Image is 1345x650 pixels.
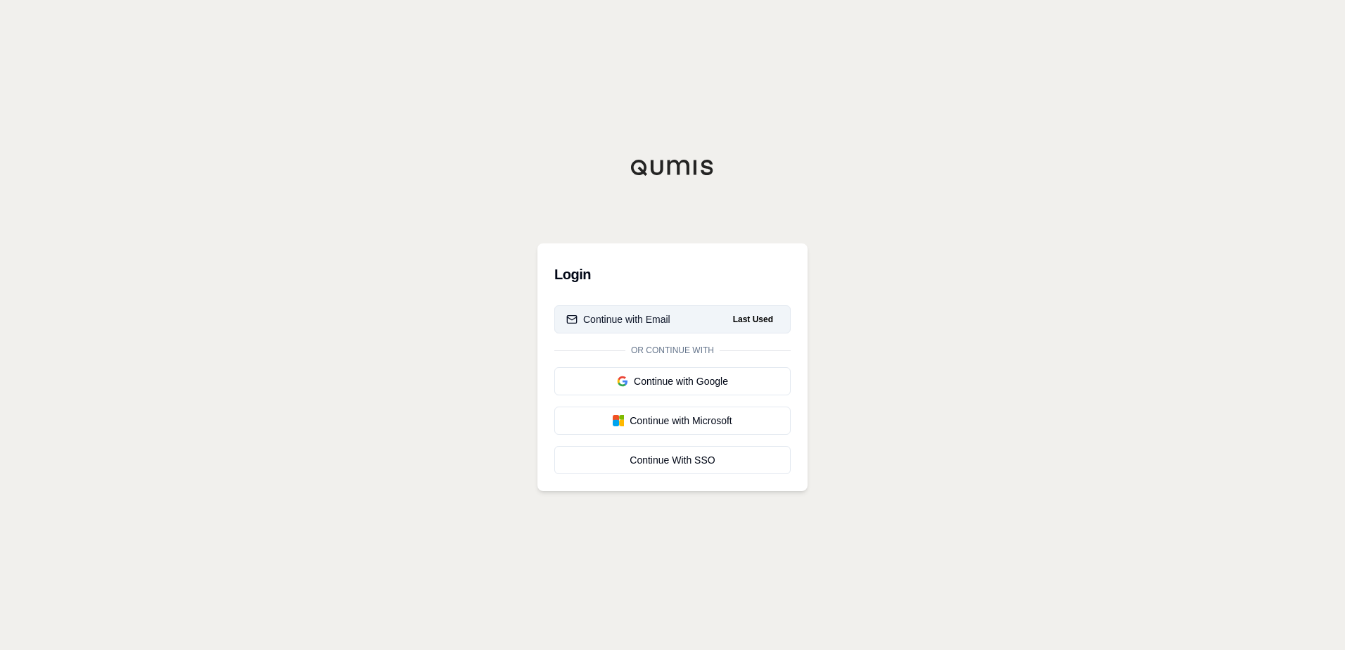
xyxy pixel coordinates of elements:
span: Or continue with [625,345,720,356]
button: Continue with Microsoft [554,407,791,435]
div: Continue with Google [566,374,779,388]
button: Continue with Google [554,367,791,395]
h3: Login [554,260,791,288]
a: Continue With SSO [554,446,791,474]
img: Qumis [630,159,715,176]
span: Last Used [727,311,779,328]
button: Continue with EmailLast Used [554,305,791,333]
div: Continue with Microsoft [566,414,779,428]
div: Continue with Email [566,312,670,326]
div: Continue With SSO [566,453,779,467]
